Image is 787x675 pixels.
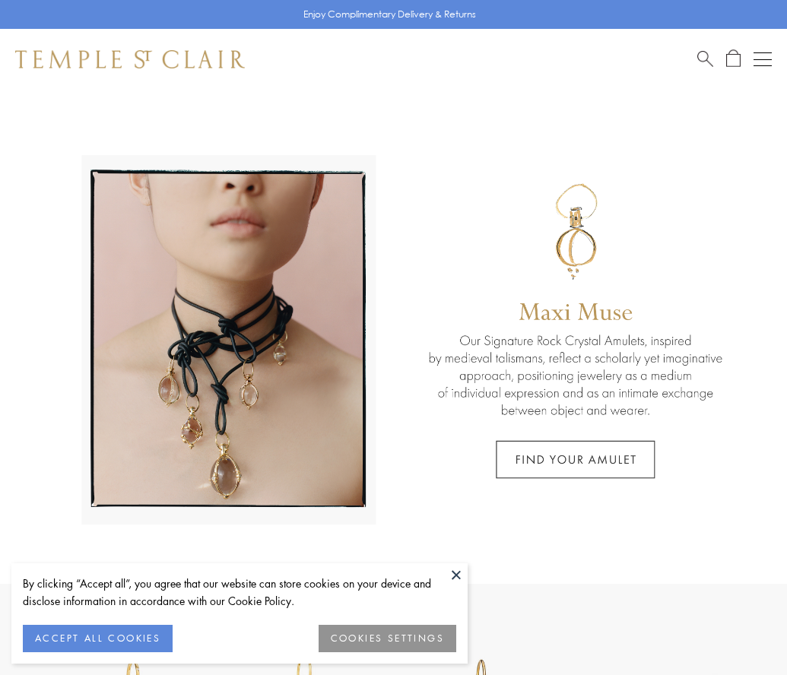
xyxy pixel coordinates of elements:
div: By clicking “Accept all”, you agree that our website can store cookies on your device and disclos... [23,575,456,610]
button: COOKIES SETTINGS [319,625,456,652]
button: ACCEPT ALL COOKIES [23,625,173,652]
a: Open Shopping Bag [726,49,741,68]
img: Temple St. Clair [15,50,245,68]
button: Open navigation [754,50,772,68]
a: Search [697,49,713,68]
p: Enjoy Complimentary Delivery & Returns [303,7,476,22]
